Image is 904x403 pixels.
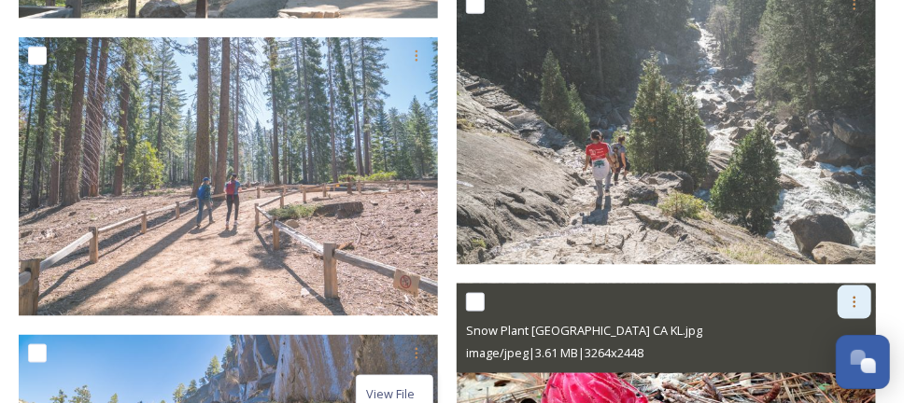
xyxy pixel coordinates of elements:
button: Open Chat [836,335,890,389]
img: Yosemite National Park - Mariposa Grove - Spring 2023-2.jpg [19,37,438,317]
span: Snow Plant [GEOGRAPHIC_DATA] CA KL.jpg [466,322,702,339]
span: image/jpeg | 3.61 MB | 3264 x 2448 [466,344,643,361]
span: View File [366,385,415,403]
